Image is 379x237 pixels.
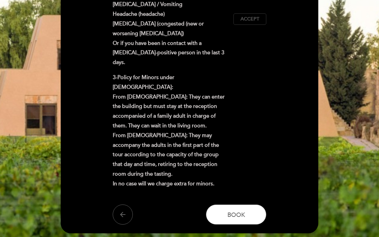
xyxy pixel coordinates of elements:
[227,211,245,219] span: Book
[119,211,127,219] i: arrow_back
[113,74,174,91] strong: Policy for Minors under [DEMOGRAPHIC_DATA]:
[113,73,228,189] p: 3- From [DEMOGRAPHIC_DATA]: They can enter the building but must stay at the reception accompanie...
[233,13,266,25] button: Accept
[113,204,133,225] button: arrow_back
[206,204,266,225] button: Book
[240,16,259,23] span: Accept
